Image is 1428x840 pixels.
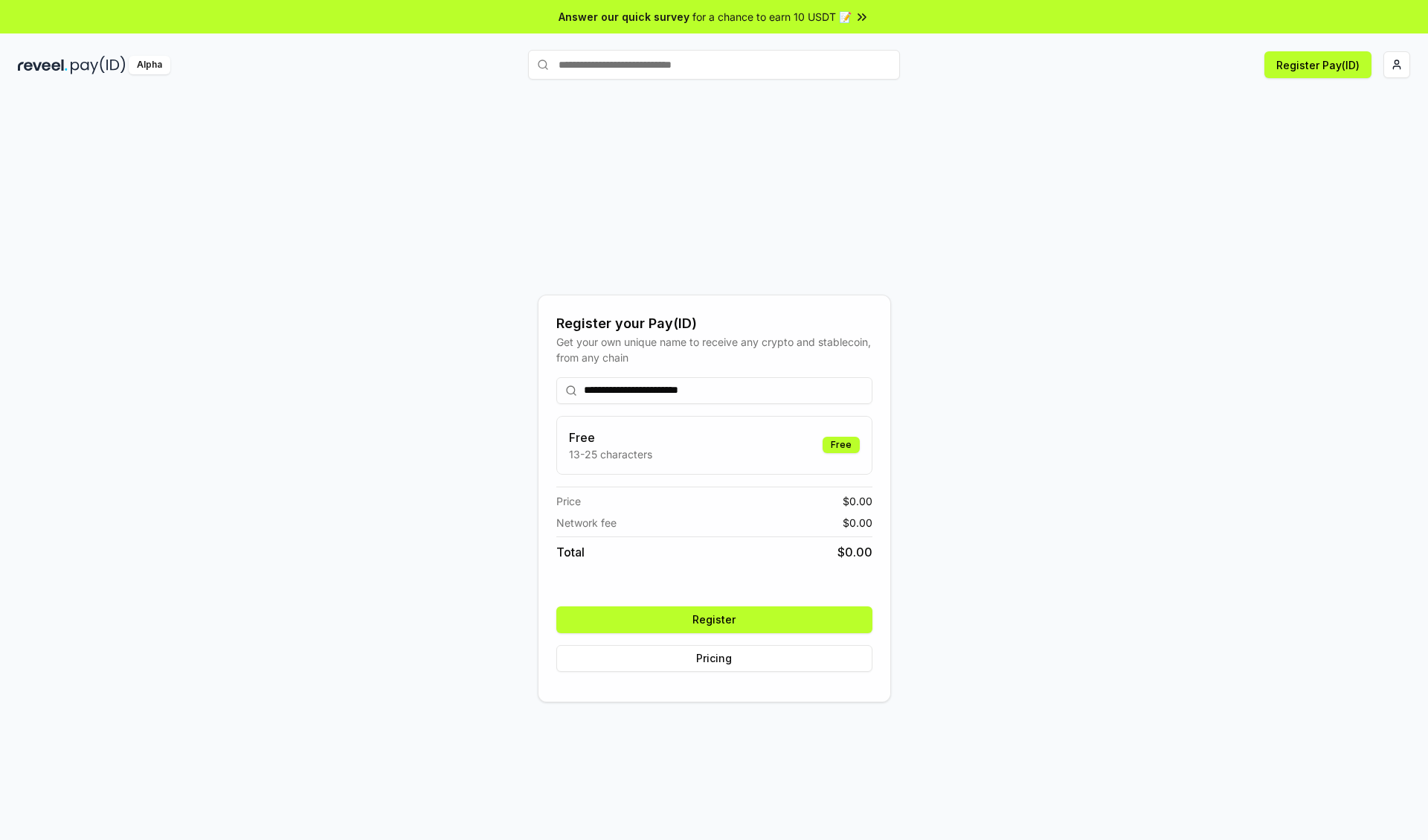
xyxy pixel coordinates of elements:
[556,543,585,561] span: Total
[18,56,68,74] img: reveel_dark
[559,9,689,25] span: Answer our quick survey
[692,9,852,25] span: for a chance to earn 10 USDT 📝
[843,515,872,530] span: $ 0.00
[569,446,652,462] p: 13-25 characters
[556,645,872,672] button: Pricing
[556,334,872,365] div: Get your own unique name to receive any crypto and stablecoin, from any chain
[1264,51,1371,78] button: Register Pay(ID)
[71,56,126,74] img: pay_id
[556,515,617,530] span: Network fee
[837,543,872,561] span: $ 0.00
[823,437,860,453] div: Free
[569,429,652,446] h3: Free
[843,493,872,509] span: $ 0.00
[556,606,872,633] button: Register
[129,56,170,74] div: Alpha
[556,313,872,334] div: Register your Pay(ID)
[556,493,581,509] span: Price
